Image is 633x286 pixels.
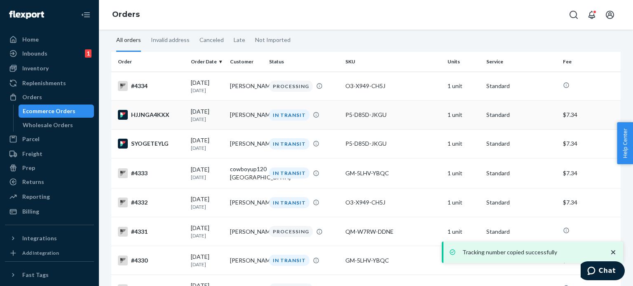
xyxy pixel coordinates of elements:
[118,81,184,91] div: #4334
[342,52,444,72] th: SKU
[191,224,223,239] div: [DATE]
[22,234,57,242] div: Integrations
[230,58,263,65] div: Customer
[5,161,94,174] a: Prep
[19,105,94,118] a: Ecommerce Orders
[227,217,266,246] td: [PERSON_NAME]
[602,7,618,23] button: Open account menu
[617,122,633,164] button: Help Center
[609,248,617,256] svg: close toast
[85,49,91,58] div: 1
[444,129,483,158] td: 1 unit
[19,119,94,132] a: Wholesale Orders
[5,147,94,160] a: Freight
[191,79,223,94] div: [DATE]
[22,79,66,87] div: Replenishments
[486,169,556,177] p: Standard
[581,261,625,282] iframe: Opens a widget where you can chat to one of our agents
[118,227,184,237] div: #4331
[191,203,223,210] p: [DATE]
[227,246,266,275] td: [PERSON_NAME]
[269,81,313,92] div: PROCESSING
[227,129,266,158] td: [PERSON_NAME]
[118,256,184,265] div: #4330
[22,49,47,58] div: Inbounds
[191,165,223,181] div: [DATE]
[111,52,188,72] th: Order
[444,217,483,246] td: 1 unit
[22,35,39,44] div: Home
[227,188,266,217] td: [PERSON_NAME]
[5,248,94,258] a: Add Integration
[345,82,441,90] div: O3-X949-CH5J
[444,100,483,129] td: 1 unit
[444,72,483,100] td: 1 unit
[560,158,621,188] td: $7.34
[345,198,441,207] div: O3-X949-CH5J
[5,268,94,281] button: Fast Tags
[191,261,223,268] p: [DATE]
[269,109,309,121] div: IN TRANSIT
[9,11,44,19] img: Flexport logo
[565,7,582,23] button: Open Search Box
[266,52,342,72] th: Status
[5,190,94,203] a: Reporting
[269,167,309,179] div: IN TRANSIT
[22,93,42,101] div: Orders
[191,107,223,123] div: [DATE]
[227,72,266,100] td: [PERSON_NAME]
[486,140,556,148] p: Standard
[191,116,223,123] p: [DATE]
[5,232,94,245] button: Integrations
[112,10,140,19] a: Orders
[269,197,309,208] div: IN TRANSIT
[191,253,223,268] div: [DATE]
[345,140,441,148] div: P5-D85D-JKGU
[5,91,94,104] a: Orders
[22,193,50,201] div: Reporting
[191,232,223,239] p: [DATE]
[118,198,184,207] div: #4332
[560,52,621,72] th: Fee
[345,169,441,177] div: GM-5LHV-YBQC
[191,174,223,181] p: [DATE]
[116,29,141,52] div: All orders
[22,271,49,279] div: Fast Tags
[5,33,94,46] a: Home
[151,29,190,51] div: Invalid address
[462,248,601,256] p: Tracking number copied successfully
[188,52,227,72] th: Order Date
[118,168,184,178] div: #4333
[345,111,441,119] div: P5-D85D-JKGU
[269,138,309,149] div: IN TRANSIT
[255,29,291,51] div: Not Imported
[5,205,94,218] a: Billing
[444,158,483,188] td: 1 unit
[191,136,223,151] div: [DATE]
[483,52,559,72] th: Service
[5,77,94,90] a: Replenishments
[191,195,223,210] div: [DATE]
[23,121,73,129] div: Wholesale Orders
[486,111,556,119] p: Standard
[118,110,184,120] div: HJJNGA4KXX
[22,178,44,186] div: Returns
[191,144,223,151] p: [DATE]
[345,228,441,236] div: QM-W7RW-DDNE
[199,29,224,51] div: Canceled
[22,207,39,216] div: Billing
[234,29,245,51] div: Late
[584,7,600,23] button: Open notifications
[560,100,621,129] td: $7.34
[486,198,556,207] p: Standard
[105,3,146,27] ol: breadcrumbs
[22,249,59,256] div: Add Integration
[444,52,483,72] th: Units
[227,158,266,188] td: cowboyup120 [GEOGRAPHIC_DATA]
[444,188,483,217] td: 1 unit
[22,135,40,143] div: Parcel
[23,107,75,115] div: Ecommerce Orders
[560,129,621,158] td: $7.34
